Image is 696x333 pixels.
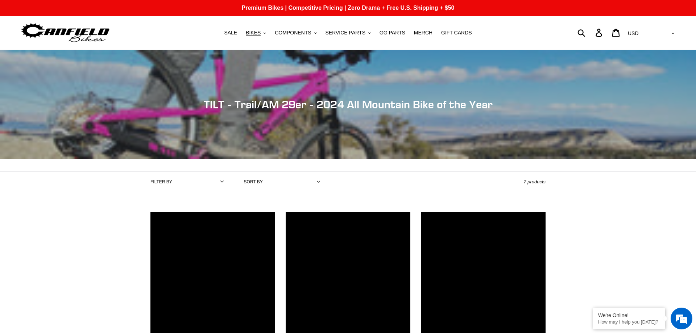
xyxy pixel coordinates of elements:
[220,28,241,38] a: SALE
[380,30,405,36] span: GG PARTS
[325,30,365,36] span: SERVICE PARTS
[523,179,546,184] span: 7 products
[20,21,111,44] img: Canfield Bikes
[224,30,237,36] span: SALE
[414,30,432,36] span: MERCH
[246,30,261,36] span: BIKES
[581,25,600,41] input: Search
[242,28,270,38] button: BIKES
[441,30,472,36] span: GIFT CARDS
[598,312,660,318] div: We're Online!
[322,28,374,38] button: SERVICE PARTS
[204,98,493,111] span: TILT - Trail/AM 29er - 2024 All Mountain Bike of the Year
[271,28,320,38] button: COMPONENTS
[244,179,263,185] label: Sort by
[438,28,476,38] a: GIFT CARDS
[275,30,311,36] span: COMPONENTS
[150,179,172,185] label: Filter by
[410,28,436,38] a: MERCH
[598,319,660,325] p: How may I help you today?
[376,28,409,38] a: GG PARTS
